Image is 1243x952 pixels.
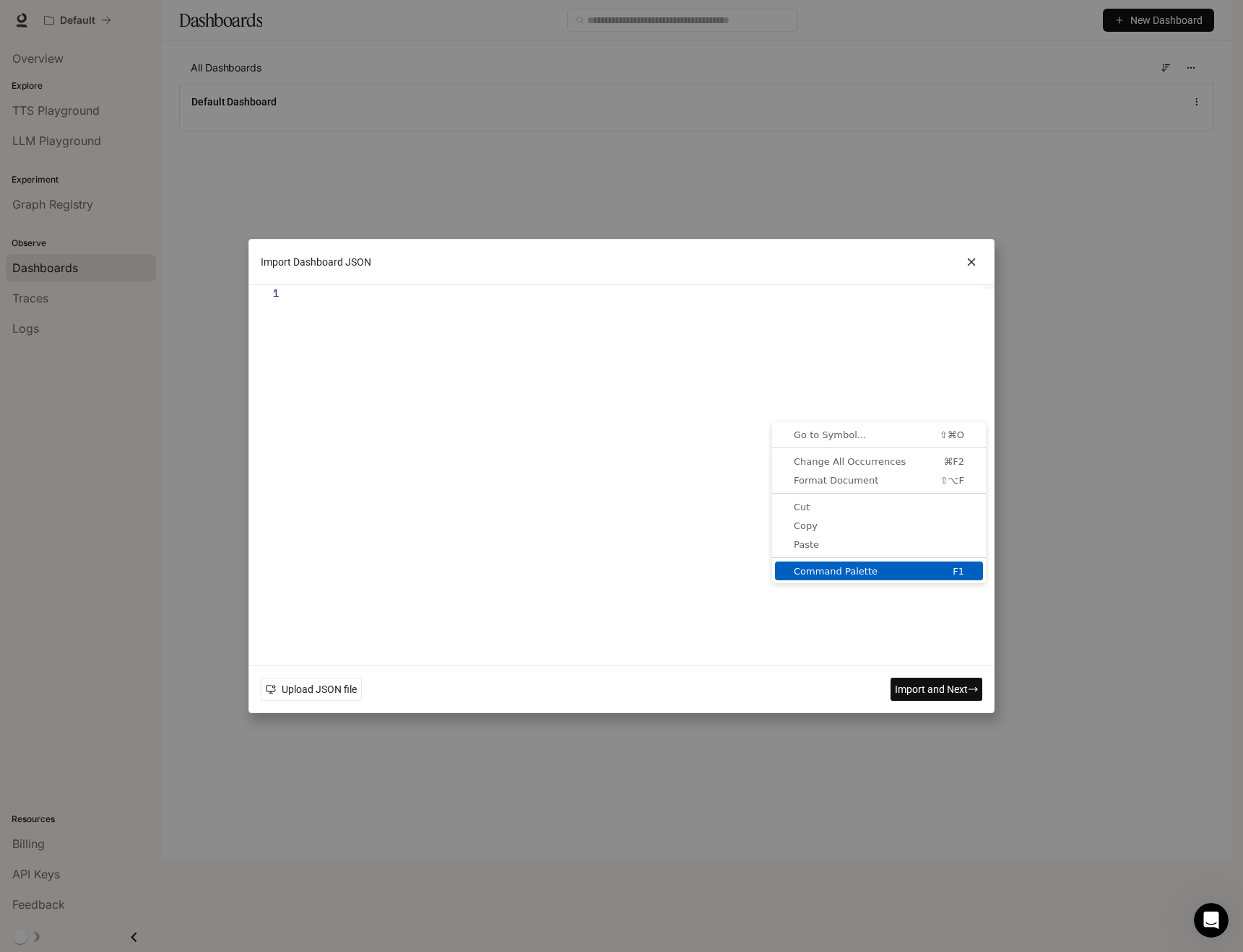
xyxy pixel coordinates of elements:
[261,254,371,270] span: Import Dashboard JSON
[249,285,280,300] div: 1
[1194,903,1229,938] iframe: Intercom live chat
[895,681,968,697] span: Import and Next
[261,678,362,701] button: Upload JSON file
[891,678,982,701] button: Import and Next
[282,681,357,697] span: Upload JSON file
